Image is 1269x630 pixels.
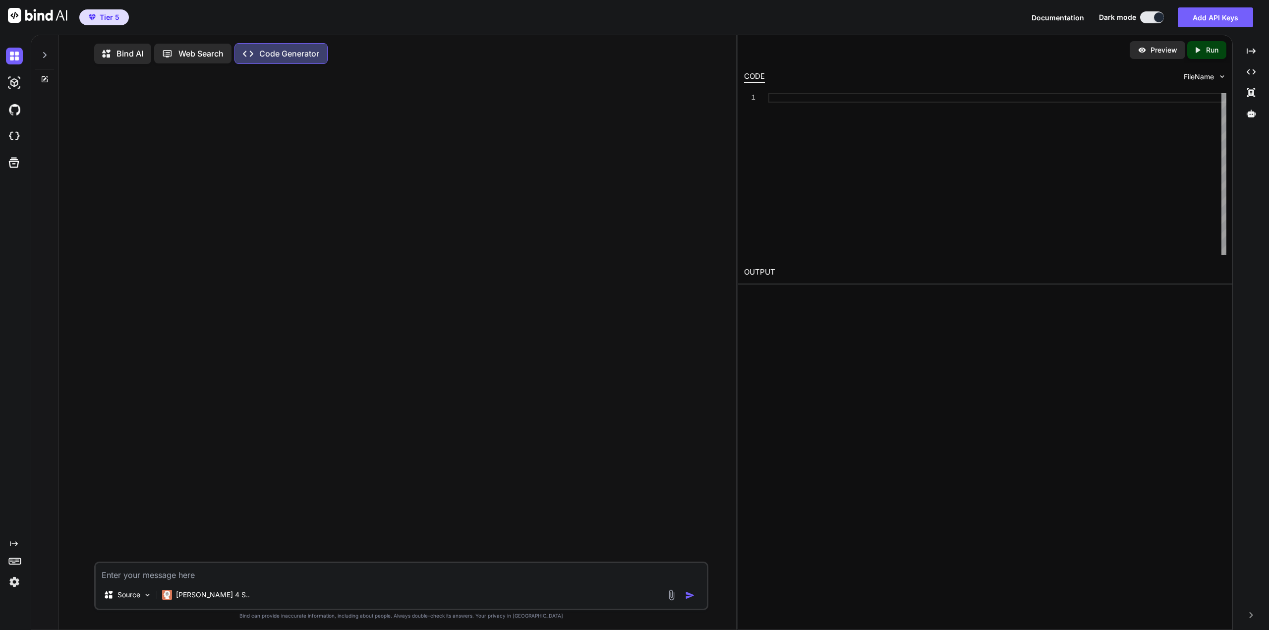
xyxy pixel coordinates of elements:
[1032,12,1084,23] button: Documentation
[178,48,224,59] p: Web Search
[744,93,755,103] div: 1
[6,101,23,118] img: githubDark
[6,48,23,64] img: darkChat
[117,590,140,600] p: Source
[1151,45,1177,55] p: Preview
[6,128,23,145] img: cloudideIcon
[666,589,677,601] img: attachment
[8,8,67,23] img: Bind AI
[6,74,23,91] img: darkAi-studio
[1218,72,1226,81] img: chevron down
[1206,45,1218,55] p: Run
[685,590,695,600] img: icon
[162,590,172,600] img: Claude 4 Sonnet
[1032,13,1084,22] span: Documentation
[744,71,765,83] div: CODE
[1099,12,1136,22] span: Dark mode
[116,48,143,59] p: Bind AI
[1178,7,1253,27] button: Add API Keys
[738,261,1232,284] h2: OUTPUT
[94,612,708,620] p: Bind can provide inaccurate information, including about people. Always double-check its answers....
[1184,72,1214,82] span: FileName
[259,48,319,59] p: Code Generator
[79,9,129,25] button: premiumTier 5
[100,12,119,22] span: Tier 5
[143,591,152,599] img: Pick Models
[176,590,250,600] p: [PERSON_NAME] 4 S..
[89,14,96,20] img: premium
[6,573,23,590] img: settings
[1138,46,1147,55] img: preview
